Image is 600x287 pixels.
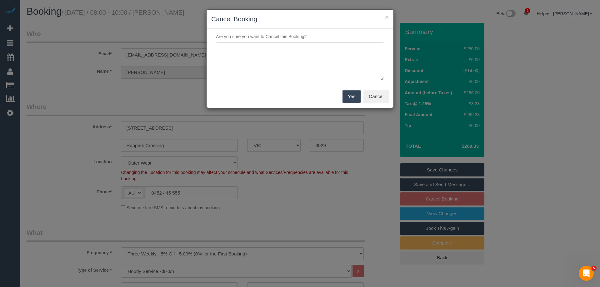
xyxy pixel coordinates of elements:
[342,90,361,103] button: Yes
[579,266,594,281] iframe: Intercom live chat
[385,14,389,20] button: ×
[211,14,389,24] h3: Cancel Booking
[363,90,389,103] button: Cancel
[207,10,393,108] sui-modal: Cancel Booking
[592,266,597,271] span: 5
[211,33,389,40] p: Are you sure you want to Cancel this Booking?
